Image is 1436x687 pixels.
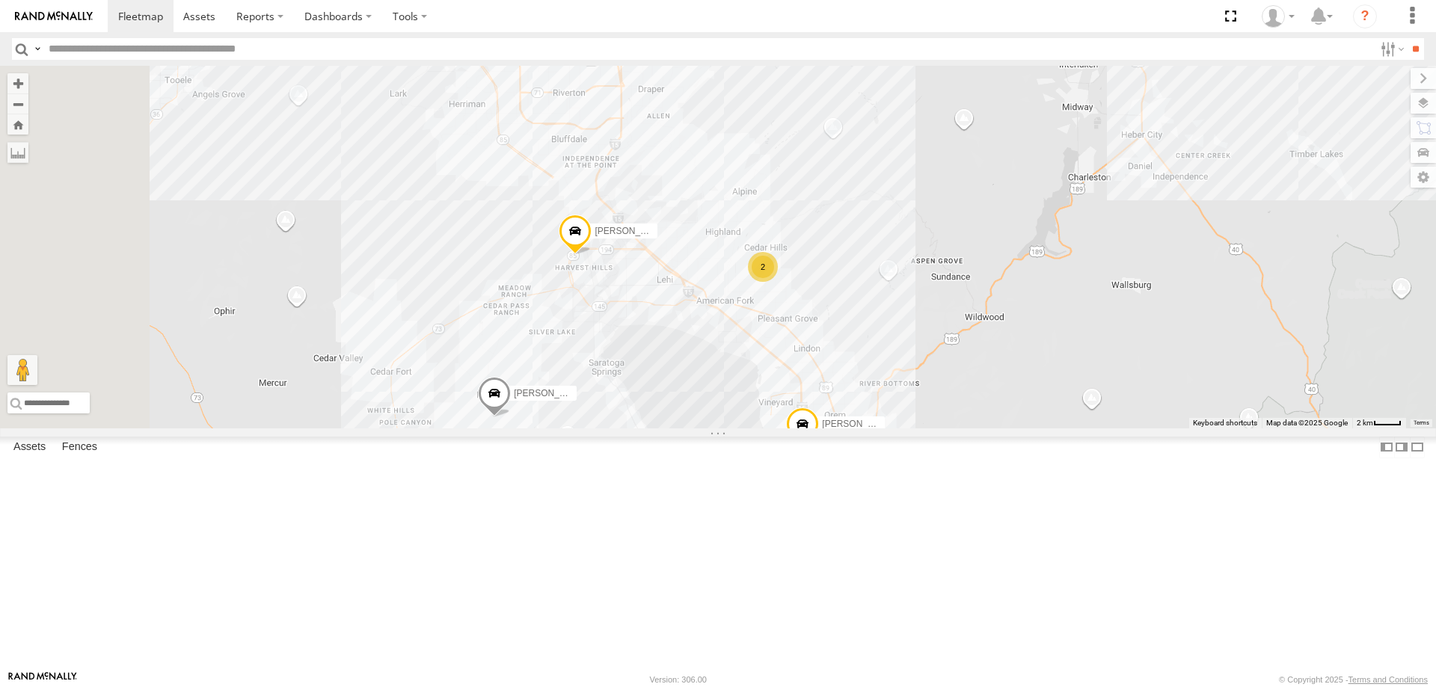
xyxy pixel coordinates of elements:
[1348,675,1428,684] a: Terms and Conditions
[1352,418,1406,428] button: Map Scale: 2 km per 34 pixels
[1193,418,1257,428] button: Keyboard shortcuts
[1353,4,1377,28] i: ?
[7,73,28,93] button: Zoom in
[7,114,28,135] button: Zoom Home
[31,38,43,60] label: Search Query
[1279,675,1428,684] div: © Copyright 2025 -
[650,675,707,684] div: Version: 306.00
[1414,420,1429,426] a: Terms (opens in new tab)
[1266,419,1348,427] span: Map data ©2025 Google
[822,419,944,429] span: [PERSON_NAME] -2017 F150
[55,437,105,458] label: Fences
[7,142,28,163] label: Measure
[1410,437,1425,458] label: Hide Summary Table
[595,226,717,236] span: [PERSON_NAME] -2023 F150
[1357,419,1373,427] span: 2 km
[1394,437,1409,458] label: Dock Summary Table to the Right
[7,93,28,114] button: Zoom out
[514,388,653,398] span: [PERSON_NAME] 2020 F350 GT2
[7,355,37,385] button: Drag Pegman onto the map to open Street View
[1375,38,1407,60] label: Search Filter Options
[15,11,93,22] img: rand-logo.svg
[1256,5,1300,28] div: Allen Bauer
[8,672,77,687] a: Visit our Website
[1379,437,1394,458] label: Dock Summary Table to the Left
[6,437,53,458] label: Assets
[1411,167,1436,188] label: Map Settings
[748,252,778,282] div: 2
